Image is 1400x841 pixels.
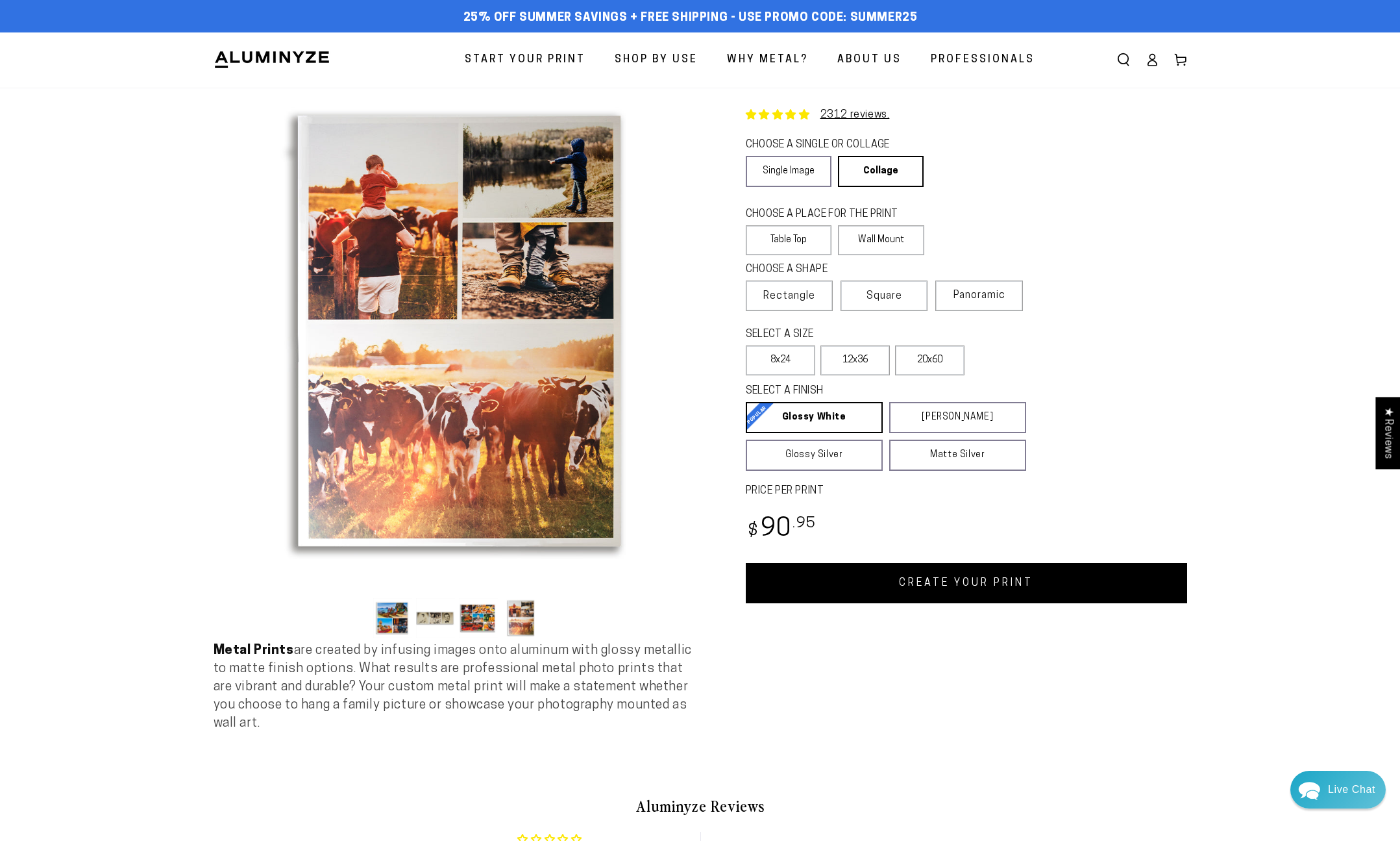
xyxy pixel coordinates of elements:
[416,598,455,638] button: Load image 2 in gallery view
[792,516,816,531] sup: .95
[465,51,585,69] span: Start Your Print
[921,43,1044,77] a: Professionals
[502,598,541,638] button: Load image 4 in gallery view
[746,517,817,542] bdi: 90
[931,51,1035,69] span: Professionals
[615,51,698,69] span: Shop By Use
[746,563,1187,603] a: CREATE YOUR PRINT
[1328,771,1375,809] div: Contact Us Directly
[838,225,924,255] label: Wall Mount
[214,644,692,730] span: are created by infusing images onto aluminum with glossy metallic to matte finish options. What r...
[746,156,831,187] a: Single Image
[214,644,294,657] strong: Metal Prints
[463,11,918,25] span: 25% off Summer Savings + Free Shipping - Use Promo Code: SUMMER25
[1375,397,1400,469] div: Click to open Judge.me floating reviews tab
[895,345,964,375] label: 20x60
[889,402,1026,433] a: [PERSON_NAME]
[746,138,912,153] legend: CHOOSE A SINGLE OR COLLAGE
[746,262,915,277] legend: CHOOSE A SHAPE
[828,43,911,77] a: About Us
[214,50,330,69] img: Aluminyze
[746,345,815,375] label: 8x24
[748,523,759,540] span: $
[820,345,890,375] label: 12x36
[763,288,815,304] span: Rectangle
[866,288,902,304] span: Square
[838,156,924,187] a: Collage
[953,290,1005,301] span: Panoramic
[837,51,902,69] span: About Us
[746,327,922,342] legend: SELECT A SIZE
[746,484,1187,499] label: PRICE PER PRINT
[373,598,412,638] button: Load image 1 in gallery view
[605,43,707,77] a: Shop By Use
[889,440,1026,471] a: Matte Silver
[746,207,913,222] legend: CHOOSE A PLACE FOR THE PRINT
[746,225,832,255] label: Table Top
[455,43,595,77] a: Start Your Print
[1109,45,1138,74] summary: Search our site
[717,43,818,77] a: Why Metal?
[214,88,700,642] media-gallery: Gallery Viewer
[746,402,883,433] a: Glossy White
[820,110,890,120] a: 2312 reviews.
[1290,771,1386,809] div: Chat widget toggle
[459,598,498,638] button: Load image 3 in gallery view
[727,51,808,69] span: Why Metal?
[746,440,883,471] a: Glossy Silver
[746,384,995,399] legend: SELECT A FINISH
[321,795,1079,817] h2: Aluminyze Reviews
